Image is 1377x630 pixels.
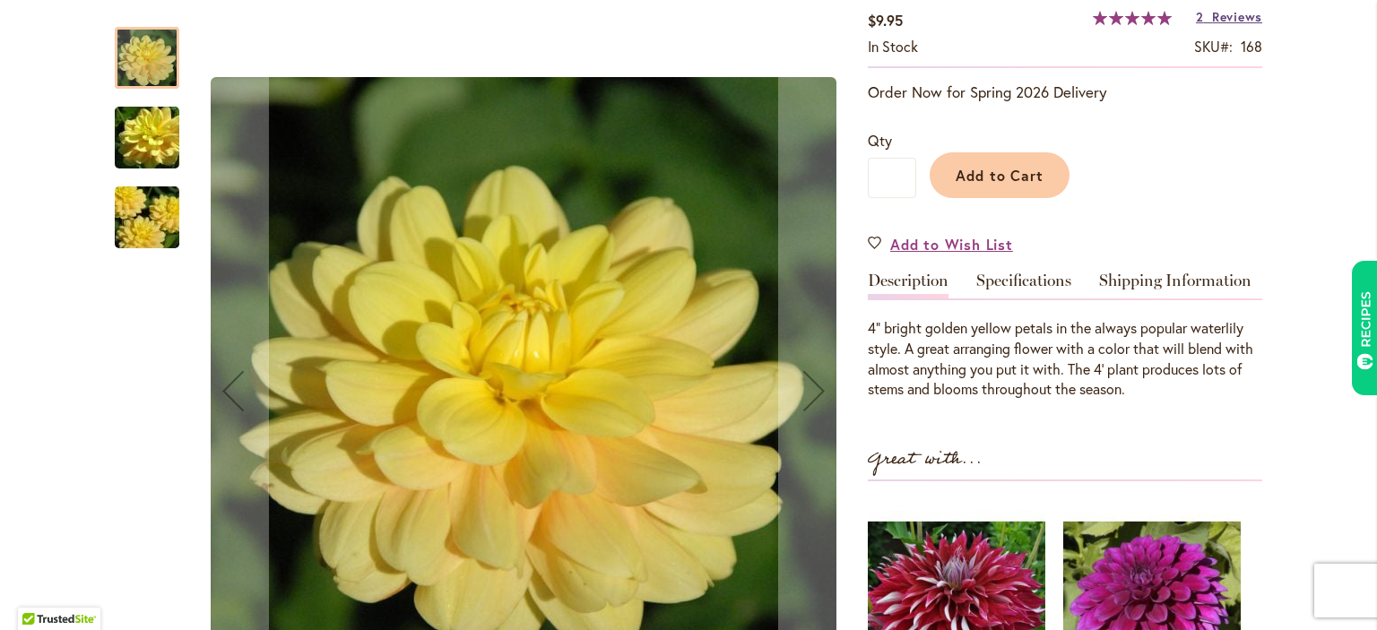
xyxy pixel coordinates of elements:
[82,175,212,261] img: AHOY MATEY
[1196,8,1262,25] a: 2 Reviews
[868,272,948,298] a: Description
[976,272,1071,298] a: Specifications
[868,37,918,56] span: In stock
[1099,272,1251,298] a: Shipping Information
[1212,8,1262,25] span: Reviews
[930,152,1070,198] button: Add to Cart
[1241,37,1262,57] div: 168
[868,444,983,474] strong: Great with...
[868,272,1262,400] div: Detailed Product Info
[868,11,903,30] span: $9.95
[890,234,1013,255] span: Add to Wish List
[868,234,1013,255] a: Add to Wish List
[115,9,197,89] div: AHOY MATEY
[115,168,179,248] div: AHOY MATEY
[868,82,1262,103] p: Order Now for Spring 2026 Delivery
[868,318,1262,400] div: 4” bright golden yellow petals in the always popular waterlily style. A great arranging flower wi...
[115,89,197,168] div: AHOY MATEY
[868,37,918,57] div: Availability
[82,95,212,181] img: AHOY MATEY
[956,166,1044,185] span: Add to Cart
[13,566,64,617] iframe: Launch Accessibility Center
[868,131,892,150] span: Qty
[1194,37,1233,56] strong: SKU
[1093,11,1172,25] div: 100%
[1196,8,1204,25] span: 2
